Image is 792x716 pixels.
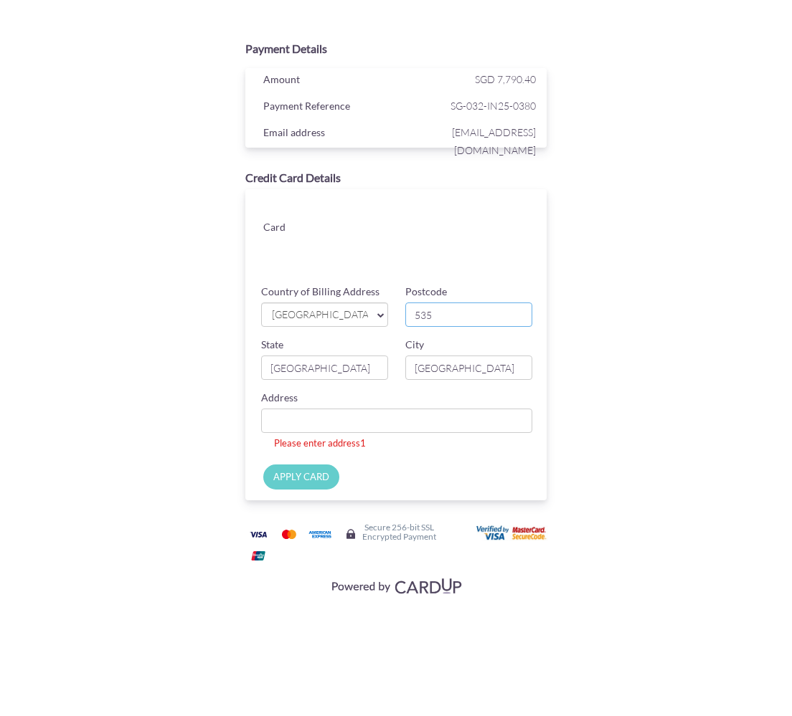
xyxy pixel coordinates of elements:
label: Country of Billing Address [261,285,379,299]
label: City [405,338,424,352]
small: Please enter address1 [263,436,521,450]
input: APPLY CARD [263,464,339,490]
div: Card [253,218,326,239]
h6: Secure 256-bit SSL Encrypted Payment [362,522,436,541]
img: Secure lock [345,528,357,540]
div: Amount [253,70,400,92]
img: Mastercard [275,525,303,543]
div: Payment Details [245,41,546,57]
label: Postcode [405,285,447,299]
span: SGD 7,790.40 [475,73,536,85]
img: User card [476,525,548,541]
img: Visa [244,525,273,543]
img: American Express [306,525,334,543]
div: Credit Card Details [245,170,546,186]
div: Payment Reference [253,97,400,118]
iframe: Secure card number input frame [337,204,534,229]
a: [GEOGRAPHIC_DATA] [261,302,388,327]
img: Visa, Mastercard [324,573,468,599]
span: SG-032-IN25-0380 [400,97,536,115]
img: Union Pay [244,547,273,565]
div: Email address [253,123,400,145]
span: [EMAIL_ADDRESS][DOMAIN_NAME] [400,123,536,159]
iframe: Secure card expiration date input frame [337,235,435,261]
iframe: Secure card security code input frame [436,235,534,261]
span: [GEOGRAPHIC_DATA] [270,307,367,323]
label: State [261,338,283,352]
label: Address [261,391,298,405]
